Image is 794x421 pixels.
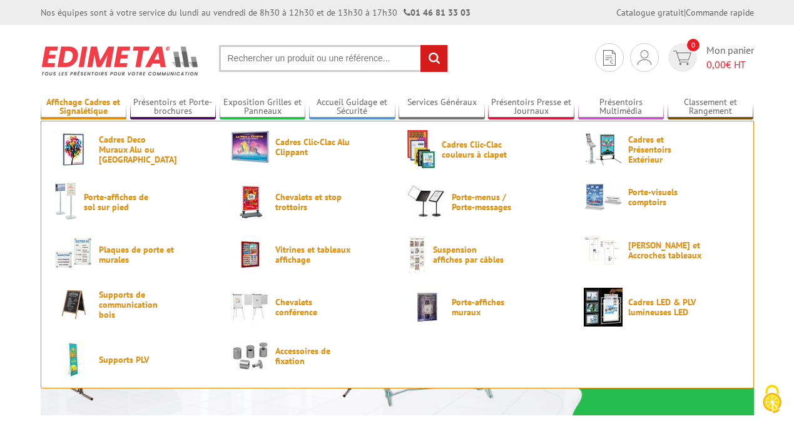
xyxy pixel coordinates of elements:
input: rechercher [420,45,447,72]
a: Classement et Rangement [668,97,754,118]
img: Porte-menus / Porte-messages [407,183,446,221]
span: Cadres Clic-Clac Alu Clippant [275,137,350,157]
span: Porte-affiches muraux [452,297,527,317]
img: Chevalets conférence [231,288,270,327]
span: Supports PLV [99,355,174,365]
span: Porte-affiches de sol sur pied [84,192,159,212]
span: Cadres et Présentoirs Extérieur [628,134,703,165]
span: Chevalets conférence [275,297,350,317]
a: Affichage Cadres et Signalétique [41,97,127,118]
a: Cadres et Présentoirs Extérieur [584,130,740,169]
a: Commande rapide [686,7,754,18]
a: Services Généraux [399,97,485,118]
img: Porte-visuels comptoirs [584,183,623,211]
span: Accessoires de fixation [275,346,350,366]
img: devis rapide [638,50,651,65]
img: devis rapide [603,50,616,66]
a: Cadres LED & PLV lumineuses LED [584,288,740,327]
img: Cadres Clic-Clac couleurs à clapet [407,130,436,169]
img: Vitrines et tableaux affichage [231,235,270,274]
img: Porte-affiches de sol sur pied [54,183,78,221]
a: Chevalets et stop trottoirs [231,183,387,221]
img: Cadres et Présentoirs Extérieur [584,130,623,169]
img: devis rapide [673,51,691,65]
span: Plaques de porte et murales [99,245,174,265]
a: Cadres Clic-Clac Alu Clippant [231,130,387,163]
span: Porte-visuels comptoirs [628,187,703,207]
a: Chevalets conférence [231,288,387,327]
a: Présentoirs et Porte-brochures [130,97,216,118]
a: Suspension affiches par câbles [407,235,564,274]
span: Vitrines et tableaux affichage [275,245,350,265]
span: Supports de communication bois [99,290,174,320]
a: Plaques de porte et murales [54,235,211,274]
img: Suspension affiches par câbles [407,235,427,274]
img: Cookies (fenêtre modale) [756,383,788,415]
a: Exposition Grilles et Panneaux [220,97,306,118]
span: Cadres Clic-Clac couleurs à clapet [442,139,517,160]
a: Porte-visuels comptoirs [584,183,740,211]
a: Porte-affiches muraux [407,288,564,327]
img: Cimaises et Accroches tableaux [584,235,623,265]
span: Cadres Deco Muraux Alu ou [GEOGRAPHIC_DATA] [99,134,174,165]
div: Nos équipes sont à votre service du lundi au vendredi de 8h30 à 12h30 et de 13h30 à 17h30 [41,6,471,19]
a: Cadres Clic-Clac couleurs à clapet [407,130,564,169]
span: Porte-menus / Porte-messages [452,192,527,212]
a: [PERSON_NAME] et Accroches tableaux [584,235,740,265]
span: Chevalets et stop trottoirs [275,192,350,212]
img: Supports PLV [54,340,93,379]
img: Porte-affiches muraux [407,288,446,327]
a: Présentoirs Presse et Journaux [488,97,574,118]
span: Suspension affiches par câbles [433,245,508,265]
span: 0,00 [706,58,726,71]
img: Accessoires de fixation [231,340,270,371]
img: Cadres LED & PLV lumineuses LED [584,288,623,327]
a: Présentoirs Multimédia [578,97,664,118]
a: Cadres Deco Muraux Alu ou [GEOGRAPHIC_DATA] [54,130,211,169]
a: Supports PLV [54,340,211,379]
a: Catalogue gratuit [616,7,684,18]
span: [PERSON_NAME] et Accroches tableaux [628,240,703,260]
span: 0 [687,39,700,51]
img: Supports de communication bois [54,288,93,321]
a: devis rapide 0 Mon panier 0,00€ HT [665,43,754,72]
button: Cookies (fenêtre modale) [750,378,794,421]
a: Porte-affiches de sol sur pied [54,183,211,221]
strong: 01 46 81 33 03 [404,7,471,18]
input: Rechercher un produit ou une référence... [219,45,448,72]
img: Cadres Clic-Clac Alu Clippant [231,130,270,163]
span: Cadres LED & PLV lumineuses LED [628,297,703,317]
img: Plaques de porte et murales [54,235,93,274]
a: Accessoires de fixation [231,340,387,371]
span: € HT [706,58,754,72]
img: Chevalets et stop trottoirs [231,183,270,221]
span: Mon panier [706,43,754,72]
a: Vitrines et tableaux affichage [231,235,387,274]
a: Porte-menus / Porte-messages [407,183,564,221]
img: Cadres Deco Muraux Alu ou Bois [54,130,93,169]
div: | [616,6,754,19]
img: Présentoir, panneau, stand - Edimeta - PLV, affichage, mobilier bureau, entreprise [41,38,200,84]
a: Accueil Guidage et Sécurité [309,97,395,118]
a: Supports de communication bois [54,288,211,321]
